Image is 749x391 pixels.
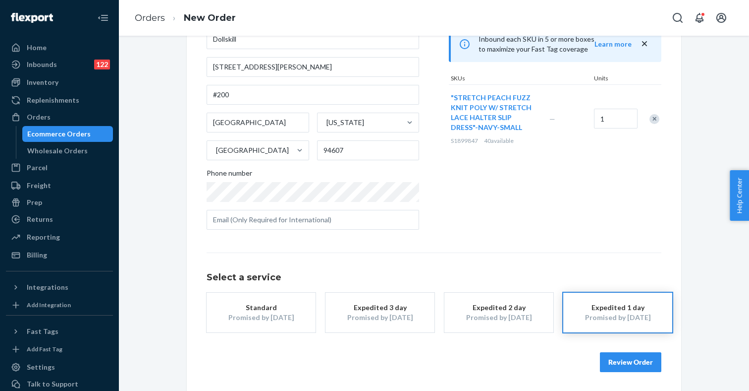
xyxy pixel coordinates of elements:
[549,115,555,123] span: —
[6,74,113,90] a: Inventory
[444,293,553,332] button: Expedited 2 dayPromised by [DATE]
[451,93,532,131] span: "STRETCH PEACH FUZZ KNIT POLY W/ STRETCH LACE HALTER SLIP DRESS"-NAVY-SMALL
[6,247,113,263] a: Billing
[207,57,419,77] input: Street Address
[27,362,55,372] div: Settings
[6,359,113,375] a: Settings
[578,313,657,323] div: Promised by [DATE]
[221,313,301,323] div: Promised by [DATE]
[459,313,538,323] div: Promised by [DATE]
[94,60,110,69] div: 122
[340,303,420,313] div: Expedited 3 day
[27,181,51,191] div: Freight
[207,293,316,332] button: StandardPromised by [DATE]
[27,129,91,139] div: Ecommerce Orders
[27,43,47,53] div: Home
[640,39,649,49] button: close
[6,195,113,210] a: Prep
[6,57,113,72] a: Inbounds122
[6,211,113,227] a: Returns
[690,8,709,28] button: Open notifications
[27,232,60,242] div: Reporting
[711,8,731,28] button: Open account menu
[184,12,236,23] a: New Order
[22,126,113,142] a: Ecommerce Orders
[451,137,478,144] span: S1899847
[6,324,113,339] button: Fast Tags
[135,12,165,23] a: Orders
[451,93,537,132] button: "STRETCH PEACH FUZZ KNIT POLY W/ STRETCH LACE HALTER SLIP DRESS"-NAVY-SMALL
[207,273,661,283] h1: Select a service
[27,379,78,389] div: Talk to Support
[27,345,62,353] div: Add Fast Tag
[27,146,88,156] div: Wholesale Orders
[6,160,113,176] a: Parcel
[27,282,68,292] div: Integrations
[594,39,632,49] button: Learn more
[27,301,71,309] div: Add Integration
[27,250,47,260] div: Billing
[325,293,434,332] button: Expedited 3 dayPromised by [DATE]
[6,279,113,295] button: Integrations
[484,137,514,144] span: 40 available
[207,85,419,105] input: Street Address 2 (Optional)
[459,303,538,313] div: Expedited 2 day
[578,303,657,313] div: Expedited 1 day
[221,303,301,313] div: Standard
[325,118,326,128] input: [US_STATE]
[326,118,364,128] div: [US_STATE]
[27,326,58,336] div: Fast Tags
[6,109,113,125] a: Orders
[93,8,113,28] button: Close Navigation
[27,163,48,173] div: Parcel
[127,3,244,33] ol: breadcrumbs
[27,95,79,105] div: Replenishments
[317,140,420,160] input: ZIP Code
[649,114,659,124] div: Remove Item
[22,143,113,159] a: Wholesale Orders
[6,40,113,56] a: Home
[449,26,661,62] div: Inbound each SKU in 5 or more boxes to maximize your Fast Tag coverage
[6,229,113,245] a: Reporting
[27,214,53,224] div: Returns
[600,352,661,372] button: Review Order
[27,60,57,69] div: Inbounds
[730,170,749,221] button: Help Center
[6,92,113,108] a: Replenishments
[6,178,113,194] a: Freight
[668,8,688,28] button: Open Search Box
[207,113,309,132] input: City
[592,74,637,84] div: Units
[563,293,672,332] button: Expedited 1 dayPromised by [DATE]
[340,313,420,323] div: Promised by [DATE]
[6,299,113,311] a: Add Integration
[215,145,216,155] input: [GEOGRAPHIC_DATA]
[207,168,252,182] span: Phone number
[207,210,419,230] input: Email (Only Required for International)
[6,343,113,355] a: Add Fast Tag
[11,13,53,23] img: Flexport logo
[216,145,289,155] div: [GEOGRAPHIC_DATA]
[207,29,419,49] input: Company Name
[449,74,592,84] div: SKUs
[27,112,51,122] div: Orders
[27,197,42,207] div: Prep
[594,109,638,129] input: Quantity
[27,77,58,87] div: Inventory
